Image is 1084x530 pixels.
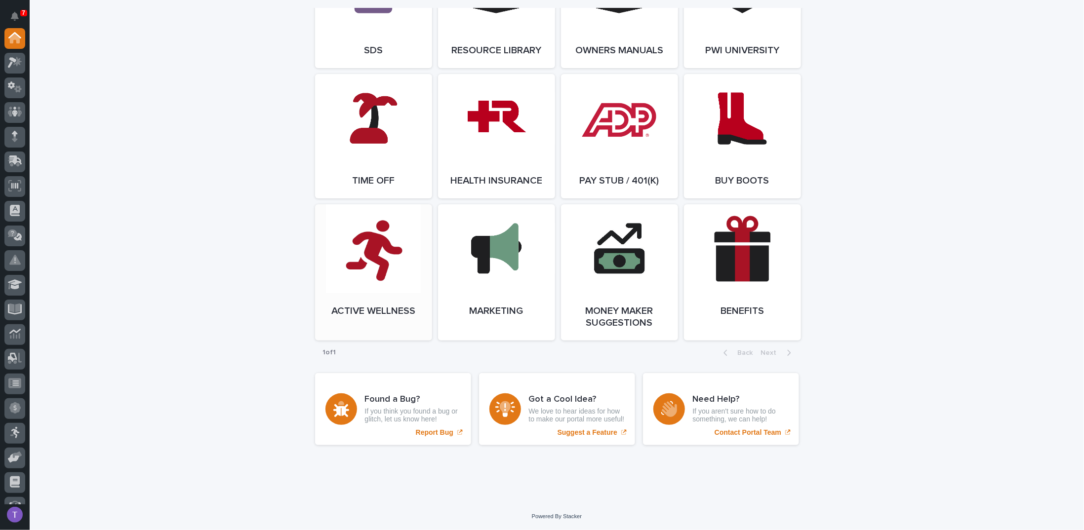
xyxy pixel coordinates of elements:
[438,74,555,198] a: Health Insurance
[561,74,678,198] a: Pay Stub / 401(k)
[716,348,757,357] button: Back
[315,373,471,445] a: Report Bug
[529,394,625,405] h3: Got a Cool Idea?
[684,204,801,341] a: Benefits
[479,373,635,445] a: Suggest a Feature
[715,428,781,437] p: Contact Portal Team
[315,341,344,365] p: 1 of 1
[22,9,25,16] p: 7
[532,513,582,519] a: Powered By Stacker
[315,204,432,341] a: Active Wellness
[561,204,678,341] a: Money Maker Suggestions
[693,394,789,405] h3: Need Help?
[761,349,783,356] span: Next
[4,6,25,27] button: Notifications
[684,74,801,198] a: Buy Boots
[529,407,625,424] p: We love to hear ideas for how to make our portal more useful!
[757,348,799,357] button: Next
[365,407,461,424] p: If you think you found a bug or glitch, let us know here!
[416,428,453,437] p: Report Bug
[4,504,25,525] button: users-avatar
[12,12,25,28] div: Notifications7
[365,394,461,405] h3: Found a Bug?
[693,407,789,424] p: If you aren't sure how to do something, we can help!
[438,204,555,341] a: Marketing
[315,74,432,198] a: Time Off
[558,428,617,437] p: Suggest a Feature
[643,373,799,445] a: Contact Portal Team
[732,349,753,356] span: Back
